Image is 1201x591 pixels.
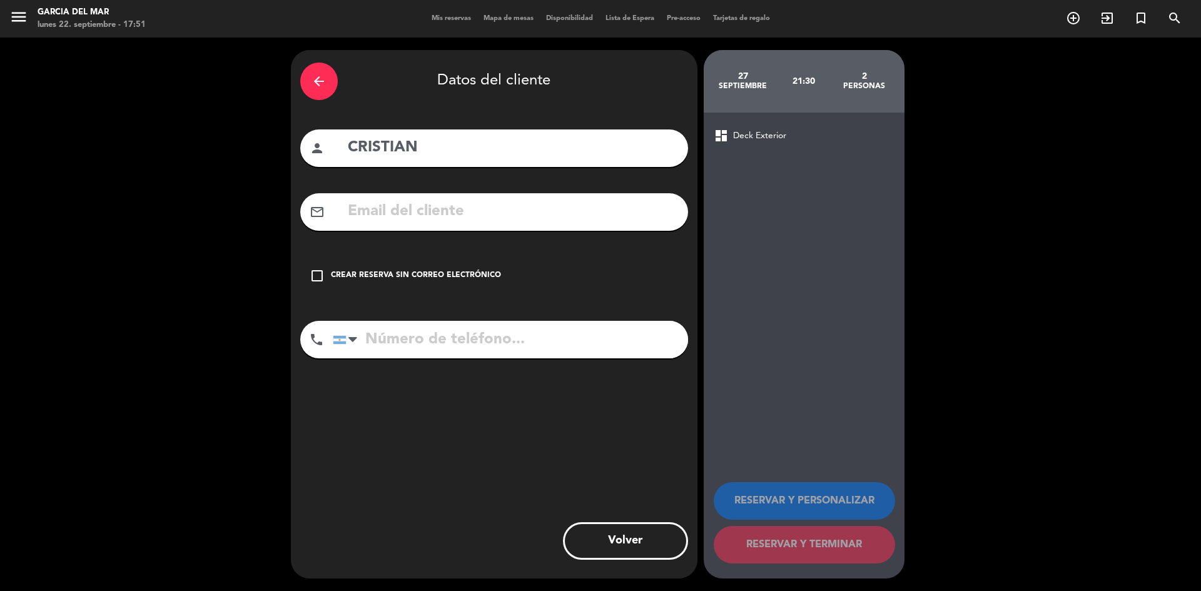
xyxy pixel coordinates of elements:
span: Pre-acceso [661,15,707,22]
button: RESERVAR Y PERSONALIZAR [714,482,895,520]
input: Email del cliente [347,199,679,225]
span: Deck Exterior [733,129,786,143]
i: exit_to_app [1100,11,1115,26]
span: dashboard [714,128,729,143]
div: lunes 22. septiembre - 17:51 [38,19,146,31]
i: add_circle_outline [1066,11,1081,26]
div: Argentina: +54 [333,321,362,358]
i: menu [9,8,28,26]
i: turned_in_not [1133,11,1148,26]
input: Número de teléfono... [333,321,688,358]
i: phone [309,332,324,347]
div: 2 [834,71,894,81]
div: 21:30 [773,59,834,103]
button: RESERVAR Y TERMINAR [714,526,895,563]
span: Disponibilidad [540,15,599,22]
i: mail_outline [310,205,325,220]
div: 27 [713,71,774,81]
i: check_box_outline_blank [310,268,325,283]
button: Volver [563,522,688,560]
i: person [310,141,325,156]
span: Lista de Espera [599,15,661,22]
button: menu [9,8,28,31]
div: septiembre [713,81,774,91]
div: personas [834,81,894,91]
span: Tarjetas de regalo [707,15,776,22]
div: Crear reserva sin correo electrónico [331,270,501,282]
span: Mis reservas [425,15,477,22]
div: Garcia del Mar [38,6,146,19]
i: arrow_back [312,74,327,89]
span: Mapa de mesas [477,15,540,22]
i: search [1167,11,1182,26]
div: Datos del cliente [300,59,688,103]
input: Nombre del cliente [347,135,679,161]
